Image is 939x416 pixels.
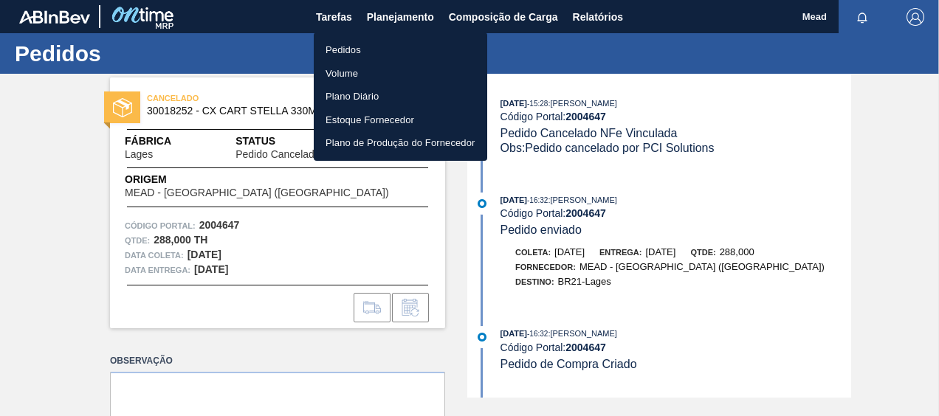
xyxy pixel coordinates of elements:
[314,62,487,86] a: Volume
[314,108,487,132] a: Estoque Fornecedor
[314,131,487,155] a: Plano de Produção do Fornecedor
[314,85,487,108] a: Plano Diário
[314,38,487,62] a: Pedidos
